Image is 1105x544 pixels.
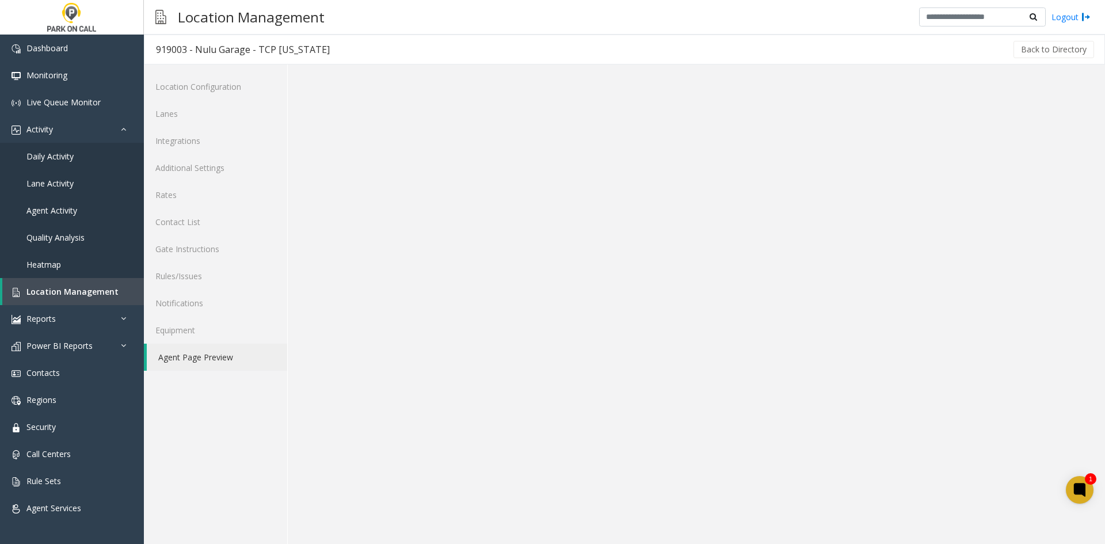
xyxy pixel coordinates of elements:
a: Notifications [144,290,287,317]
span: Location Management [26,286,119,297]
a: Rates [144,181,287,208]
span: Heatmap [26,259,61,270]
span: Quality Analysis [26,232,85,243]
img: 'icon' [12,450,21,459]
h3: Location Management [172,3,330,31]
img: 'icon' [12,396,21,405]
span: Reports [26,313,56,324]
img: 'icon' [12,315,21,324]
a: Integrations [144,127,287,154]
span: Daily Activity [26,151,74,162]
a: Rules/Issues [144,263,287,290]
div: 1 [1085,473,1096,485]
div: 919003 - Nulu Garage - TCP [US_STATE] [156,42,330,57]
img: 'icon' [12,71,21,81]
img: 'icon' [12,125,21,135]
a: Lanes [144,100,287,127]
a: Location Management [2,278,144,305]
span: Agent Activity [26,205,77,216]
a: Gate Instructions [144,235,287,263]
span: Call Centers [26,448,71,459]
img: logout [1081,11,1091,23]
img: pageIcon [155,3,166,31]
span: Regions [26,394,56,405]
span: Power BI Reports [26,340,93,351]
button: Back to Directory [1013,41,1094,58]
span: Security [26,421,56,432]
span: Monitoring [26,70,67,81]
a: Agent Page Preview [147,344,287,371]
img: 'icon' [12,98,21,108]
span: Live Queue Monitor [26,97,101,108]
img: 'icon' [12,288,21,297]
span: Agent Services [26,503,81,513]
span: Rule Sets [26,475,61,486]
span: Dashboard [26,43,68,54]
span: Activity [26,124,53,135]
a: Contact List [144,208,287,235]
span: Lane Activity [26,178,74,189]
a: Equipment [144,317,287,344]
img: 'icon' [12,369,21,378]
img: 'icon' [12,342,21,351]
img: 'icon' [12,477,21,486]
img: 'icon' [12,44,21,54]
a: Additional Settings [144,154,287,181]
a: Logout [1051,11,1091,23]
span: Contacts [26,367,60,378]
a: Location Configuration [144,73,287,100]
img: 'icon' [12,423,21,432]
img: 'icon' [12,504,21,513]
